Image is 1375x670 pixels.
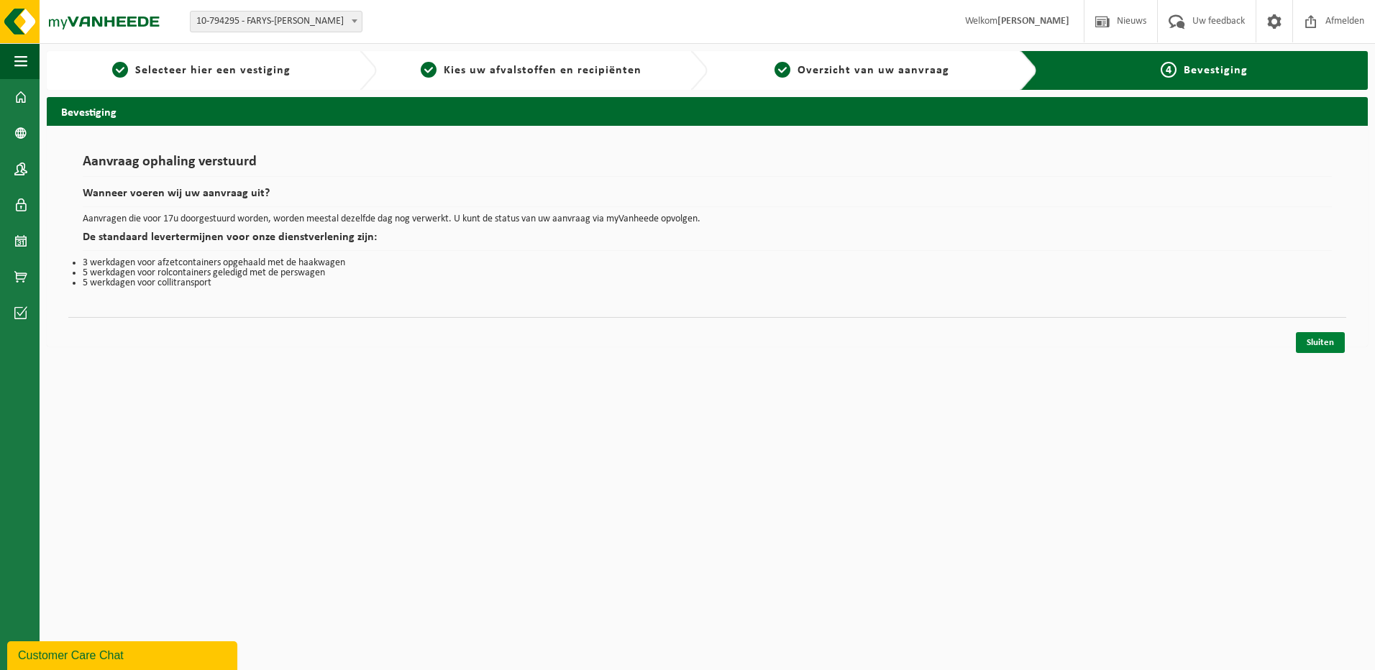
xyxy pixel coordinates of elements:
[83,258,1332,268] li: 3 werkdagen voor afzetcontainers opgehaald met de haakwagen
[1296,332,1345,353] a: Sluiten
[421,62,437,78] span: 2
[83,278,1332,288] li: 5 werkdagen voor collitransport
[1161,62,1177,78] span: 4
[191,12,362,32] span: 10-794295 - FARYS-RONSE - RONSE
[715,62,1009,79] a: 3Overzicht van uw aanvraag
[7,638,240,670] iframe: chat widget
[190,11,362,32] span: 10-794295 - FARYS-RONSE - RONSE
[83,268,1332,278] li: 5 werkdagen voor rolcontainers geledigd met de perswagen
[1184,65,1248,76] span: Bevestiging
[83,188,1332,207] h2: Wanneer voeren wij uw aanvraag uit?
[83,231,1332,251] h2: De standaard levertermijnen voor onze dienstverlening zijn:
[47,97,1368,125] h2: Bevestiging
[384,62,678,79] a: 2Kies uw afvalstoffen en recipiënten
[798,65,949,76] span: Overzicht van uw aanvraag
[444,65,641,76] span: Kies uw afvalstoffen en recipiënten
[83,155,1332,177] h1: Aanvraag ophaling verstuurd
[135,65,291,76] span: Selecteer hier een vestiging
[54,62,348,79] a: 1Selecteer hier een vestiging
[112,62,128,78] span: 1
[775,62,790,78] span: 3
[83,214,1332,224] p: Aanvragen die voor 17u doorgestuurd worden, worden meestal dezelfde dag nog verwerkt. U kunt de s...
[997,16,1069,27] strong: [PERSON_NAME]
